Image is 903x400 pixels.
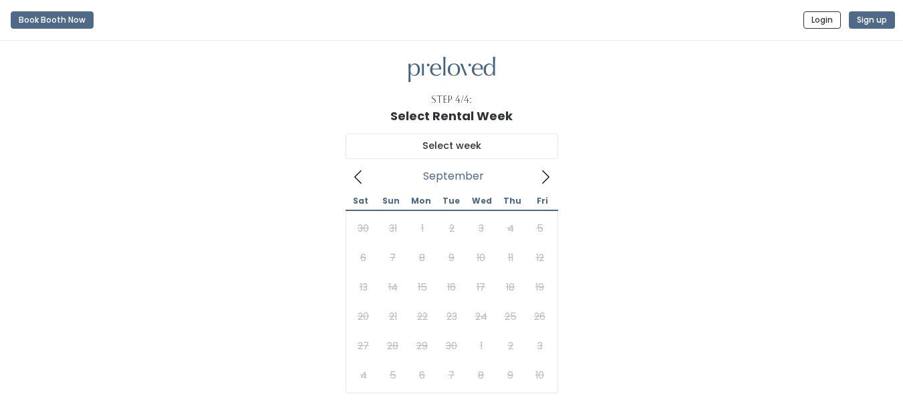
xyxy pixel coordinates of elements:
[11,11,94,29] button: Book Booth Now
[497,197,527,205] span: Thu
[431,93,472,107] div: Step 4/4:
[406,197,436,205] span: Mon
[376,197,406,205] span: Sun
[346,197,376,205] span: Sat
[436,197,467,205] span: Tue
[390,110,513,123] h1: Select Rental Week
[467,197,497,205] span: Wed
[11,5,94,35] a: Book Booth Now
[849,11,895,29] button: Sign up
[803,11,841,29] button: Login
[408,57,495,83] img: preloved logo
[423,174,484,179] span: September
[346,134,558,159] input: Select week
[527,197,557,205] span: Fri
